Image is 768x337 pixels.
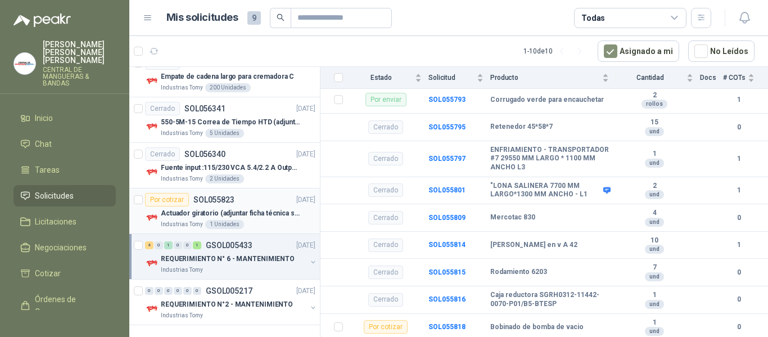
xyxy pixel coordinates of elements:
th: Producto [490,67,616,89]
b: 0 [723,294,755,305]
div: 0 [155,241,163,249]
a: Cotizar [13,263,116,284]
div: 1 [164,241,173,249]
div: Cerrado [368,183,403,197]
b: 1 [616,318,693,327]
div: Todas [581,12,605,24]
p: Empate de cadena largo para cremadora C [161,71,294,82]
a: SOL055797 [428,155,466,163]
div: und [645,300,664,309]
div: 1 - 10 de 10 [523,42,589,60]
p: [DATE] [296,286,315,296]
div: 200 Unidades [205,83,251,92]
p: [DATE] [296,195,315,205]
div: Cerrado [145,102,180,115]
img: Company Logo [14,53,35,74]
b: [PERSON_NAME] en v A 42 [490,241,577,250]
th: Estado [350,67,428,89]
div: 0 [174,241,182,249]
th: # COTs [723,67,768,89]
span: Inicio [35,112,53,124]
div: Cerrado [145,147,180,161]
th: Docs [700,67,723,89]
b: 2 [616,182,693,191]
b: Caja reductora SGRH0312-11442-0070-P01/B5-BTESP [490,291,609,308]
div: rollos [641,100,667,109]
th: Solicitud [428,67,490,89]
p: SOL056342 [184,59,225,67]
span: Órdenes de Compra [35,293,105,318]
p: Industrias Tomy [161,266,203,275]
div: und [645,159,664,168]
b: 0 [723,267,755,278]
span: Cotizar [35,267,61,280]
span: # COTs [723,74,746,82]
a: SOL055793 [428,96,466,104]
a: 4 0 1 0 0 1 GSOL005433[DATE] Company LogoREQUERIMIENTO N° 6 - MANTENIMIENTOIndustrias Tomy [145,239,318,275]
img: Company Logo [145,257,159,270]
div: Cerrado [368,211,403,224]
span: Licitaciones [35,215,76,228]
span: Producto [490,74,600,82]
div: 5 Unidades [205,129,244,138]
th: Cantidad [616,67,700,89]
img: Logo peakr [13,14,71,27]
p: [DATE] [296,149,315,160]
a: Tareas [13,159,116,181]
img: Company Logo [145,211,159,224]
span: Solicitud [428,74,475,82]
p: Actuador giratorio (adjuntar ficha técnica si es diferente a festo) [161,208,301,219]
img: Company Logo [145,302,159,316]
div: 1 Unidades [205,220,244,229]
div: 4 [145,241,153,249]
b: 4 [616,209,693,218]
b: SOL055815 [428,268,466,276]
b: SOL055818 [428,323,466,331]
div: 0 [193,287,201,295]
div: 0 [155,287,163,295]
b: Corrugado verde para encauchetar [490,96,604,105]
img: Company Logo [145,74,159,88]
b: 1 [723,154,755,164]
a: Inicio [13,107,116,129]
div: Cerrado [368,239,403,252]
a: SOL055809 [428,214,466,222]
span: Estado [350,74,413,82]
p: [DATE] [296,104,315,114]
a: 0 0 0 0 0 0 GSOL005217[DATE] Company LogoREQUERIMIENTO N°2 - MANTENIMIENTOIndustrias Tomy [145,284,318,320]
div: 0 [164,287,173,295]
p: Industrias Tomy [161,83,203,92]
div: 0 [183,287,192,295]
a: Chat [13,133,116,155]
a: SOL055814 [428,241,466,249]
h1: Mis solicitudes [166,10,238,26]
span: Solicitudes [35,190,74,202]
b: 1 [723,240,755,250]
p: CENTRAL DE MANGUERAS & BANDAS [43,66,116,87]
a: SOL055795 [428,123,466,131]
b: Bobinado de bomba de vacio [490,323,584,332]
div: Por cotizar [364,320,408,334]
b: 15 [616,118,693,127]
span: Chat [35,138,52,150]
div: Por cotizar [145,193,189,206]
a: CerradoSOL056340[DATE] Company LogoFuente input :115/230 VCA 5.4/2.2 A Output: 24 VDC 10 A 47-63 ... [129,143,320,188]
p: [DATE] [296,240,315,251]
a: Negociaciones [13,237,116,258]
p: 550-5M-15 Correa de Tiempo HTD (adjuntar ficha y /o imagenes) [161,117,301,128]
span: Negociaciones [35,241,87,254]
a: SOL055801 [428,186,466,194]
a: SOL055816 [428,295,466,303]
div: 0 [174,287,182,295]
b: 0 [723,122,755,133]
a: Licitaciones [13,211,116,232]
b: 1 [723,95,755,105]
p: Industrias Tomy [161,129,203,138]
button: No Leídos [688,41,755,62]
img: Company Logo [145,165,159,179]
